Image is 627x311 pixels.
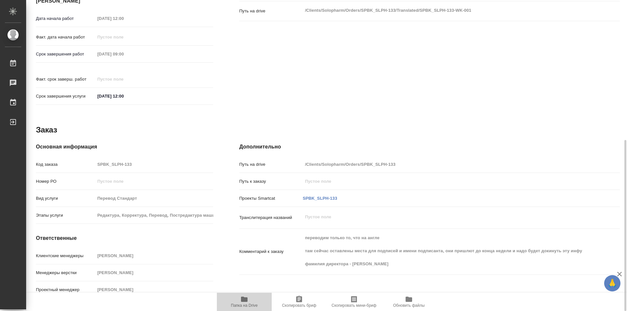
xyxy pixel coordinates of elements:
span: Обновить файлы [393,303,425,308]
p: Проекты Smartcat [239,195,303,202]
span: Скопировать мини-бриф [331,303,376,308]
p: Факт. срок заверш. работ [36,76,95,83]
span: 🙏 [607,276,618,290]
input: Пустое поле [95,49,152,59]
button: Скопировать бриф [272,293,327,311]
p: Факт. дата начала работ [36,34,95,40]
p: Этапы услуги [36,212,95,219]
input: Пустое поле [95,194,213,203]
span: Скопировать бриф [282,303,316,308]
input: Пустое поле [95,74,152,84]
input: Пустое поле [95,160,213,169]
input: Пустое поле [95,268,213,277]
p: Путь к заказу [239,178,303,185]
input: Пустое поле [95,251,213,260]
input: Пустое поле [95,14,152,23]
p: Дата начала работ [36,15,95,22]
p: Вид услуги [36,195,95,202]
button: 🙏 [604,275,620,291]
p: Транслитерация названий [239,214,303,221]
p: Срок завершения работ [36,51,95,57]
textarea: переводим только то, что на англе там сейчас оставлены места для подписей и имени подписанта, они... [303,232,588,270]
h4: Дополнительно [239,143,620,151]
input: Пустое поле [303,177,588,186]
button: Обновить файлы [381,293,436,311]
p: Путь на drive [239,8,303,14]
p: Клиентские менеджеры [36,253,95,259]
a: SPBK_SLPH-133 [303,196,337,201]
h4: Основная информация [36,143,213,151]
input: Пустое поле [95,210,213,220]
input: Пустое поле [95,285,213,294]
h4: Ответственные [36,234,213,242]
input: Пустое поле [95,32,152,42]
input: Пустое поле [95,177,213,186]
p: Путь на drive [239,161,303,168]
input: Пустое поле [303,160,588,169]
p: Код заказа [36,161,95,168]
p: Номер РО [36,178,95,185]
p: Комментарий к заказу [239,248,303,255]
span: Папка на Drive [231,303,258,308]
p: Проектный менеджер [36,287,95,293]
textarea: /Clients/Solopharm/Orders/SPBK_SLPH-133/Translated/SPBK_SLPH-133-WK-001 [303,5,588,16]
button: Папка на Drive [217,293,272,311]
h2: Заказ [36,125,57,135]
p: Срок завершения услуги [36,93,95,100]
input: ✎ Введи что-нибудь [95,91,152,101]
p: Менеджеры верстки [36,270,95,276]
button: Скопировать мини-бриф [327,293,381,311]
